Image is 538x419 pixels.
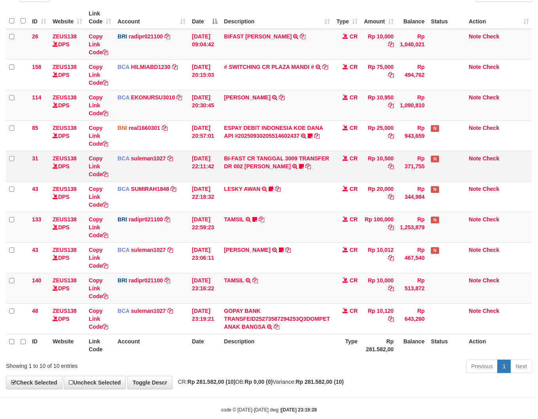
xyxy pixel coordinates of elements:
[224,277,244,284] a: TAMSIL
[32,94,41,101] span: 114
[397,303,428,334] td: Rp 643,260
[129,33,163,40] a: radipr021100
[131,186,169,192] a: SUMIRAH1848
[89,308,108,330] a: Copy Link Code
[131,247,166,253] a: suleman1027
[165,216,170,223] a: Copy radipr021100 to clipboard
[89,216,108,238] a: Copy Link Code
[49,6,85,29] th: Website: activate to sort column ascending
[252,277,258,284] a: Copy TAMSIL to clipboard
[189,181,221,212] td: [DATE] 22:18:32
[279,94,284,101] a: Copy AHMAD AGUSTI to clipboard
[510,360,532,373] a: Next
[466,334,532,356] th: Action
[388,133,394,139] a: Copy Rp 25,000 to clipboard
[53,155,77,162] a: ZEUS138
[64,376,126,389] a: Uncheck Selected
[53,94,77,101] a: ZEUS138
[189,29,221,60] td: [DATE] 09:04:42
[114,6,189,29] th: Account: activate to sort column ascending
[397,6,428,29] th: Balance
[167,155,173,162] a: Copy suleman1027 to clipboard
[431,247,439,254] span: Has Note
[189,273,221,303] td: [DATE] 23:16:22
[431,217,439,223] span: Has Note
[274,324,279,330] a: Copy GOPAY BANK TRANSFEID25273587294253Q3DOMPET ANAK BANGSA to clipboard
[85,6,114,29] th: Link Code: activate to sort column ascending
[350,64,358,70] span: CR
[189,6,221,29] th: Date: activate to sort column descending
[172,64,178,70] a: Copy HILMIABD1230 to clipboard
[53,277,77,284] a: ZEUS138
[224,125,323,139] a: ESPAY DEBIT INDONESIA KOE DANA API #20250930205514602437
[189,59,221,90] td: [DATE] 20:15:03
[29,334,49,356] th: ID
[49,151,85,181] td: DPS
[497,360,511,373] a: 1
[361,212,397,242] td: Rp 100,000
[89,155,108,177] a: Copy Link Code
[188,379,235,385] strong: Rp 281.582,00 (10)
[224,216,244,223] a: TAMSIL
[117,308,129,314] span: BCA
[361,242,397,273] td: Rp 10,012
[53,64,77,70] a: ZEUS138
[483,308,499,314] a: Check
[361,29,397,60] td: Rp 10,000
[224,247,270,253] a: [PERSON_NAME]
[469,125,481,131] a: Note
[388,72,394,78] a: Copy Rp 75,000 to clipboard
[388,102,394,109] a: Copy Rp 10,950 to clipboard
[165,33,170,40] a: Copy radipr021100 to clipboard
[224,186,260,192] a: LESKY AWAN
[49,120,85,151] td: DPS
[127,376,172,389] a: Toggle Descr
[224,94,270,101] a: [PERSON_NAME]
[224,64,314,70] a: # SWITCHING CR PLAZA MANDI #
[49,29,85,60] td: DPS
[167,247,173,253] a: Copy suleman1027 to clipboard
[388,194,394,200] a: Copy Rp 20,000 to clipboard
[162,125,167,131] a: Copy real1660301 to clipboard
[388,41,394,48] a: Copy Rp 10,000 to clipboard
[285,247,291,253] a: Copy RAMA DARMAWAN to clipboard
[32,247,38,253] span: 43
[245,379,273,385] strong: Rp 0,00 (0)
[117,64,129,70] span: BCA
[397,151,428,181] td: Rp 371,755
[388,316,394,322] a: Copy Rp 10,120 to clipboard
[170,186,176,192] a: Copy SUMIRAH1848 to clipboard
[85,334,114,356] th: Link Code
[167,308,173,314] a: Copy suleman1027 to clipboard
[221,334,333,356] th: Description
[49,242,85,273] td: DPS
[469,64,481,70] a: Note
[483,155,499,162] a: Check
[469,247,481,253] a: Note
[53,125,77,131] a: ZEUS138
[300,33,305,40] a: Copy BIFAST ERIKA S PAUN to clipboard
[189,334,221,356] th: Date
[431,186,439,193] span: Has Note
[397,29,428,60] td: Rp 1,040,021
[469,186,481,192] a: Note
[469,155,481,162] a: Note
[189,212,221,242] td: [DATE] 22:59:23
[89,277,108,299] a: Copy Link Code
[361,303,397,334] td: Rp 10,120
[361,181,397,212] td: Rp 20,000
[129,277,163,284] a: radipr021100
[350,125,358,131] span: CR
[89,186,108,208] a: Copy Link Code
[483,216,499,223] a: Check
[32,125,38,131] span: 85
[350,247,358,253] span: CR
[49,90,85,120] td: DPS
[49,334,85,356] th: Website
[281,407,317,413] strong: [DATE] 23:19:28
[296,379,343,385] strong: Rp 281.582,00 (10)
[174,379,344,385] span: CR: DB: Variance:
[224,308,330,330] a: GOPAY BANK TRANSFEID25273587294253Q3DOMPET ANAK BANGSA
[117,216,127,223] span: BRI
[32,308,38,314] span: 48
